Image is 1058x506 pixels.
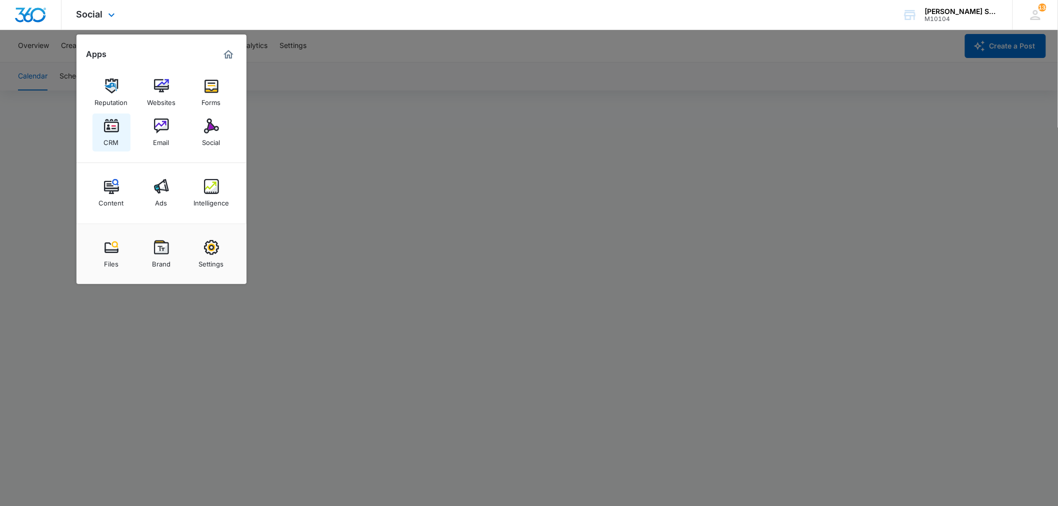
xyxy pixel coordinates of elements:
div: Content [99,194,124,207]
div: Intelligence [193,194,229,207]
span: 138 [1038,3,1046,11]
div: Reputation [95,93,128,106]
div: Websites [147,93,175,106]
a: Files [92,235,130,273]
a: Social [192,113,230,151]
div: Brand [152,255,170,268]
a: Forms [192,73,230,111]
a: Marketing 360® Dashboard [220,46,236,62]
a: Reputation [92,73,130,111]
div: account id [925,15,998,22]
a: Brand [142,235,180,273]
span: Social [76,9,103,19]
h2: Apps [86,49,107,59]
a: Content [92,174,130,212]
div: Social [202,133,220,146]
div: Files [104,255,118,268]
div: CRM [104,133,119,146]
a: CRM [92,113,130,151]
div: Ads [155,194,167,207]
div: Email [153,133,169,146]
div: notifications count [1038,3,1046,11]
div: account name [925,7,998,15]
div: Settings [199,255,224,268]
a: Intelligence [192,174,230,212]
a: Settings [192,235,230,273]
a: Ads [142,174,180,212]
a: Email [142,113,180,151]
a: Websites [142,73,180,111]
div: Forms [202,93,221,106]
